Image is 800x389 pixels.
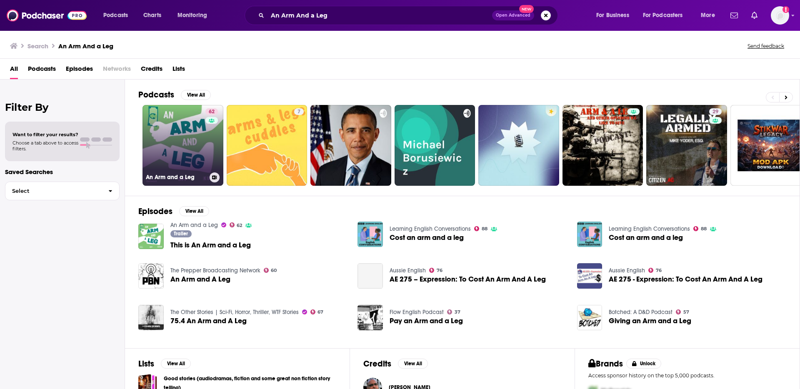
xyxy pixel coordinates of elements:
[5,182,120,200] button: Select
[5,101,120,113] h2: Filter By
[209,108,215,116] span: 62
[646,105,727,186] a: 29
[676,309,689,314] a: 57
[12,132,78,137] span: Want to filter your results?
[138,90,174,100] h2: Podcasts
[596,10,629,21] span: For Business
[103,10,128,21] span: Podcasts
[363,359,391,369] h2: Credits
[357,305,383,330] img: Pay an Arm and a Leg
[577,222,602,247] a: Cost an arm and a leg
[390,317,463,324] a: Pay an Arm and a Leg
[695,9,725,22] button: open menu
[181,90,211,100] button: View All
[138,263,164,289] img: An Arm and A Leg
[174,231,188,236] span: Trailer
[27,42,48,50] h3: Search
[626,359,662,369] button: Unlock
[447,309,460,314] a: 37
[271,269,277,272] span: 60
[437,269,442,272] span: 76
[496,13,530,17] span: Open Advanced
[252,6,566,25] div: Search podcasts, credits, & more...
[66,62,93,79] a: Episodes
[390,225,471,232] a: Learning English Conversations
[230,222,242,227] a: 62
[5,188,102,194] span: Select
[138,206,209,217] a: EpisodesView All
[390,309,444,316] a: Flow English Podcast
[390,234,464,241] span: Cost an arm and a leg
[310,309,324,314] a: 67
[390,276,546,283] a: AE 275 – Expression: To Cost An Arm And A Leg
[28,62,56,79] a: Podcasts
[138,305,164,330] img: 75.4 An Arm and A Leg
[177,10,207,21] span: Monitoring
[727,8,741,22] a: Show notifications dropdown
[609,276,762,283] a: AE 275 - Expression: To Cost An Arm And A Leg
[10,62,18,79] a: All
[7,7,87,23] img: Podchaser - Follow, Share and Rate Podcasts
[138,224,164,249] img: This is An Arm and a Leg
[5,168,120,176] p: Saved Searches
[138,9,166,22] a: Charts
[577,263,602,289] img: AE 275 - Expression: To Cost An Arm And A Leg
[398,359,428,369] button: View All
[609,317,691,324] span: Giving an Arm and a Leg
[138,206,172,217] h2: Episodes
[142,105,223,186] a: 62An Arm and a Leg
[588,372,786,379] p: Access sponsor history on the top 5,000 podcasts.
[294,108,304,115] a: 7
[205,108,218,115] a: 62
[297,108,300,116] span: 7
[143,10,161,21] span: Charts
[267,9,492,22] input: Search podcasts, credits, & more...
[170,309,299,316] a: The Other Stories | Sci-Fi, Horror, Thriller, WTF Stories
[709,108,722,115] a: 29
[170,276,230,283] a: An Arm and A Leg
[588,359,623,369] h2: Brands
[170,242,251,249] a: This is An Arm and a Leg
[474,226,487,231] a: 88
[701,227,707,231] span: 88
[170,317,247,324] a: 75.4 An Arm and A Leg
[455,310,460,314] span: 37
[748,8,761,22] a: Show notifications dropdown
[179,206,209,216] button: View All
[141,62,162,79] a: Credits
[637,9,695,22] button: open menu
[170,267,260,274] a: The Prepper Broadcasting Network
[609,267,645,274] a: Aussie English
[264,268,277,273] a: 60
[138,359,191,369] a: ListsView All
[609,309,672,316] a: Botched: A D&D Podcast
[161,359,191,369] button: View All
[357,222,383,247] img: Cost an arm and a leg
[745,42,787,50] button: Send feedback
[577,305,602,330] img: Giving an Arm and a Leg
[648,268,662,273] a: 76
[172,62,185,79] a: Lists
[172,9,218,22] button: open menu
[771,6,789,25] span: Logged in as katiewhorton
[771,6,789,25] img: User Profile
[390,267,426,274] a: Aussie English
[771,6,789,25] button: Show profile menu
[701,10,715,21] span: More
